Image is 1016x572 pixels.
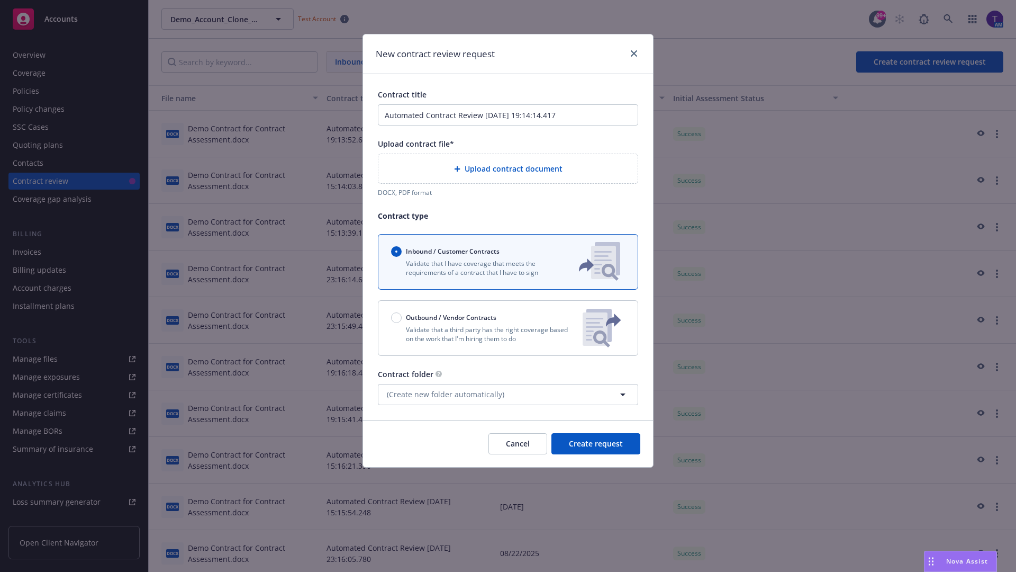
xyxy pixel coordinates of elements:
[924,551,997,572] button: Nova Assist
[378,90,427,100] span: Contract title
[391,259,561,277] p: Validate that I have coverage that meets the requirements of a contract that I have to sign
[387,389,504,400] span: (Create new folder automatically)
[406,313,496,322] span: Outbound / Vendor Contracts
[378,369,433,379] span: Contract folder
[378,234,638,290] button: Inbound / Customer ContractsValidate that I have coverage that meets the requirements of a contra...
[378,154,638,184] div: Upload contract document
[378,300,638,356] button: Outbound / Vendor ContractsValidate that a third party has the right coverage based on the work t...
[378,384,638,405] button: (Create new folder automatically)
[924,551,938,571] div: Drag to move
[465,163,563,174] span: Upload contract document
[378,188,638,197] div: DOCX, PDF format
[406,247,500,256] span: Inbound / Customer Contracts
[391,246,402,257] input: Inbound / Customer Contracts
[378,104,638,126] input: Enter a title for this contract
[391,325,574,343] p: Validate that a third party has the right coverage based on the work that I'm hiring them to do
[569,439,623,449] span: Create request
[488,433,547,454] button: Cancel
[391,312,402,323] input: Outbound / Vendor Contracts
[506,439,530,449] span: Cancel
[378,210,638,221] p: Contract type
[628,47,640,60] a: close
[376,47,495,61] h1: New contract review request
[946,557,988,566] span: Nova Assist
[551,433,640,454] button: Create request
[378,139,454,149] span: Upload contract file*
